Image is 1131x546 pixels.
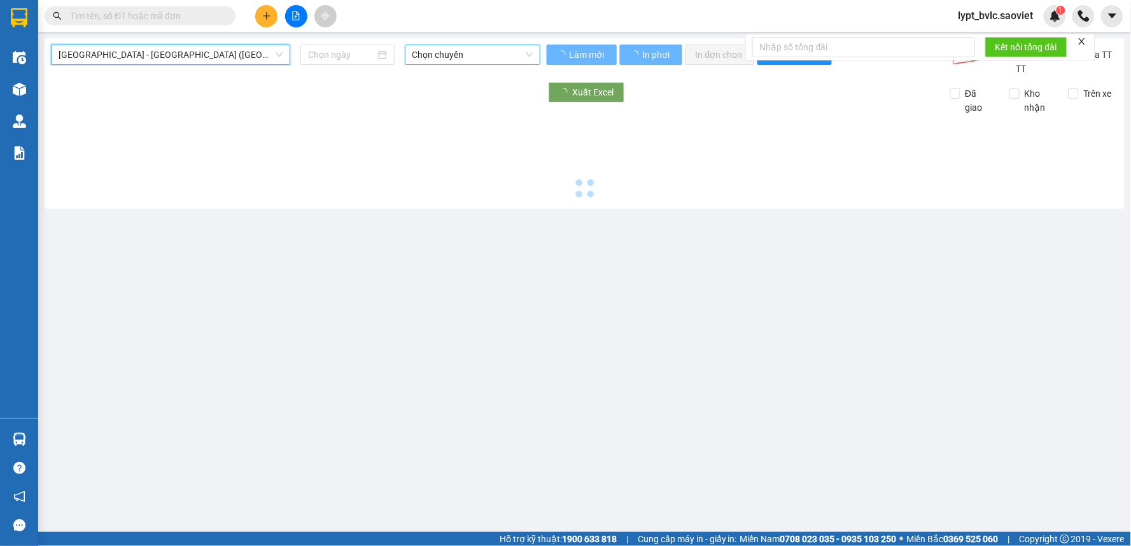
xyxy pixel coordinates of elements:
[985,37,1067,57] button: Kết nối tổng đài
[547,45,617,65] button: Làm mới
[549,82,624,102] button: Xuất Excel
[262,11,271,20] span: plus
[570,48,607,62] span: Làm mới
[1101,5,1123,27] button: caret-down
[321,11,330,20] span: aim
[13,433,26,446] img: warehouse-icon
[907,532,999,546] span: Miền Bắc
[562,534,617,544] strong: 1900 633 818
[13,462,25,474] span: question-circle
[13,146,26,160] img: solution-icon
[1107,10,1118,22] span: caret-down
[13,519,25,531] span: message
[1060,535,1069,543] span: copyright
[53,11,62,20] span: search
[13,115,26,128] img: warehouse-icon
[1057,6,1065,15] sup: 1
[13,491,25,503] span: notification
[752,37,975,57] input: Nhập số tổng đài
[557,50,568,59] span: loading
[285,5,307,27] button: file-add
[1008,532,1010,546] span: |
[255,5,277,27] button: plus
[59,45,283,64] span: Hà Nội - Lào Cai - Sapa (Giường)
[1058,6,1063,15] span: 1
[500,532,617,546] span: Hỗ trợ kỹ thuật:
[643,48,672,62] span: In phơi
[740,532,897,546] span: Miền Nam
[13,51,26,64] img: warehouse-icon
[995,40,1057,54] span: Kết nối tổng đài
[780,534,897,544] strong: 0708 023 035 - 0935 103 250
[308,48,375,62] input: Chọn ngày
[11,8,27,27] img: logo-vxr
[638,532,737,546] span: Cung cấp máy in - giấy in:
[620,45,682,65] button: In phơi
[1078,37,1086,46] span: close
[1079,87,1117,101] span: Trên xe
[630,50,641,59] span: loading
[412,45,533,64] span: Chọn chuyến
[960,87,1000,115] span: Đã giao
[314,5,337,27] button: aim
[900,536,904,542] span: ⚪️
[944,534,999,544] strong: 0369 525 060
[948,8,1044,24] span: lypt_bvlc.saoviet
[685,45,755,65] button: In đơn chọn
[1020,87,1059,115] span: Kho nhận
[626,532,628,546] span: |
[292,11,300,20] span: file-add
[13,83,26,96] img: warehouse-icon
[1050,10,1061,22] img: icon-new-feature
[70,9,220,23] input: Tìm tên, số ĐT hoặc mã đơn
[1078,10,1090,22] img: phone-icon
